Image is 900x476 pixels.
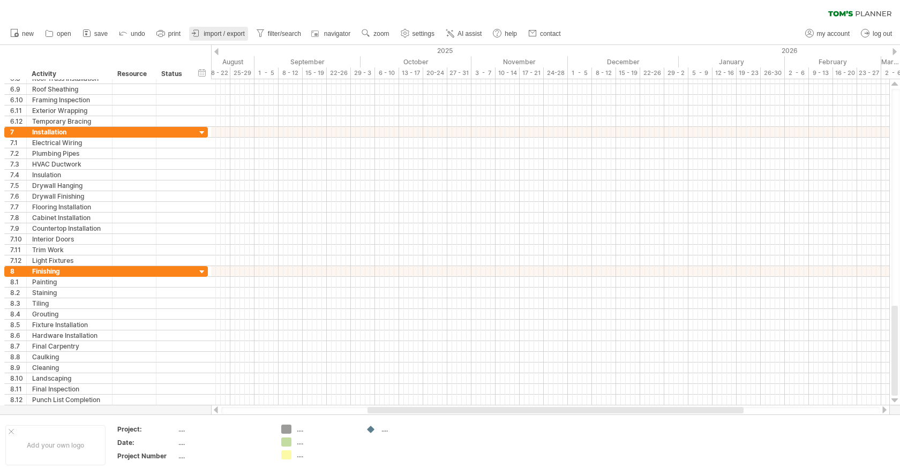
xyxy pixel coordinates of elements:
a: save [80,27,111,41]
a: navigator [310,27,354,41]
div: Project: [117,425,176,434]
div: .... [297,425,355,434]
div: 22-26 [327,67,351,79]
div: Landscaping [32,373,107,383]
div: 24-28 [544,67,568,79]
div: 29 - 2 [664,67,688,79]
div: Status [161,69,185,79]
div: 26-30 [761,67,785,79]
div: .... [381,425,440,434]
a: new [7,27,37,41]
span: zoom [373,30,389,37]
span: navigator [324,30,350,37]
div: Hardware Installation [32,330,107,341]
div: 8.3 [10,298,26,308]
div: 6.10 [10,95,26,105]
div: 15 - 19 [303,67,327,79]
div: Countertop Installation [32,223,107,233]
div: 15 - 19 [616,67,640,79]
div: Project Number [117,451,176,460]
div: 7 [10,127,26,137]
div: 7.2 [10,148,26,158]
div: 29 - 3 [351,67,375,79]
div: Finishing [32,266,107,276]
div: 9 - 13 [809,67,833,79]
div: 7.4 [10,170,26,180]
div: 6.12 [10,116,26,126]
div: 22-26 [640,67,664,79]
div: 17 - 21 [520,67,544,79]
div: Electrical Wiring [32,138,107,148]
a: print [154,27,184,41]
div: 2 - 6 [785,67,809,79]
a: contact [526,27,564,41]
div: 7.10 [10,234,26,244]
div: Activity [32,69,106,79]
div: Tiling [32,298,107,308]
a: my account [802,27,853,41]
div: 16 - 20 [833,67,857,79]
div: 7.8 [10,213,26,223]
div: Drywall Hanging [32,180,107,191]
div: .... [178,451,268,460]
a: zoom [359,27,392,41]
div: Insulation [32,170,107,180]
div: 27 - 31 [447,67,471,79]
div: October 2025 [361,56,471,67]
div: February 2026 [785,56,881,67]
div: Resource [117,69,150,79]
div: Staining [32,288,107,298]
span: open [57,30,71,37]
div: Final Carpentry [32,341,107,351]
div: .... [297,450,355,459]
div: 1 - 5 [254,67,279,79]
div: 1 - 5 [568,67,592,79]
div: 8.4 [10,309,26,319]
div: 7.12 [10,255,26,266]
div: 8.11 [10,384,26,394]
div: 8 - 12 [279,67,303,79]
span: undo [131,30,145,37]
div: Punch List Completion [32,395,107,405]
div: 8.1 [10,277,26,287]
div: 3 - 7 [471,67,496,79]
div: Temporary Bracing [32,116,107,126]
div: Roof Sheathing [32,84,107,94]
a: filter/search [253,27,304,41]
div: Caulking [32,352,107,362]
div: 6.11 [10,105,26,116]
div: Final Inspection [32,384,107,394]
div: 18 - 22 [206,67,230,79]
span: print [168,30,181,37]
span: contact [540,30,561,37]
a: settings [398,27,438,41]
div: 5 - 9 [688,67,712,79]
div: Drywall Finishing [32,191,107,201]
span: settings [412,30,434,37]
div: Flooring Installation [32,202,107,212]
div: 7.11 [10,245,26,255]
div: Installation [32,127,107,137]
div: Trim Work [32,245,107,255]
div: Cleaning [32,362,107,373]
div: 8.5 [10,320,26,330]
div: December 2025 [568,56,679,67]
div: 10 - 14 [496,67,520,79]
a: undo [116,27,148,41]
span: AI assist [457,30,482,37]
span: new [22,30,34,37]
div: 8.7 [10,341,26,351]
span: help [505,30,517,37]
div: 8 [10,266,26,276]
div: 6.9 [10,84,26,94]
a: import / export [189,27,248,41]
div: January 2026 [679,56,785,67]
div: 7.7 [10,202,26,212]
div: 23 - 27 [857,67,881,79]
div: 12 - 16 [712,67,737,79]
span: import / export [204,30,245,37]
span: save [94,30,108,37]
div: 7.5 [10,180,26,191]
div: 8.8 [10,352,26,362]
div: 20-24 [423,67,447,79]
